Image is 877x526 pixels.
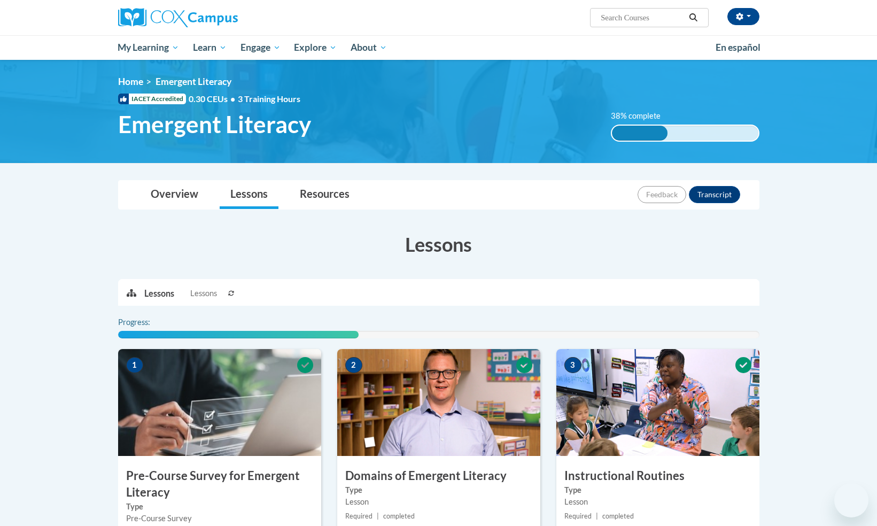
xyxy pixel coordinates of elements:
div: Lesson [345,496,532,508]
h3: Domains of Emergent Literacy [337,468,540,484]
a: About [344,35,394,60]
button: Feedback [638,186,686,203]
span: Engage [240,41,281,54]
span: | [377,512,379,520]
span: En español [716,42,760,53]
a: Cox Campus [118,8,321,27]
span: completed [383,512,415,520]
label: Progress: [118,316,180,328]
label: Type [564,484,751,496]
span: Explore [294,41,337,54]
span: completed [602,512,634,520]
div: Lesson [564,496,751,508]
label: Type [345,484,532,496]
label: 38% complete [611,110,672,122]
img: Cox Campus [118,8,238,27]
a: Home [118,76,143,87]
span: IACET Accredited [118,94,186,104]
span: Lessons [190,288,217,299]
a: Explore [287,35,344,60]
img: Course Image [118,349,321,456]
span: 2 [345,357,362,373]
span: Emergent Literacy [156,76,231,87]
button: Account Settings [727,8,759,25]
a: En español [709,36,767,59]
h3: Instructional Routines [556,468,759,484]
button: Transcript [689,186,740,203]
span: 3 [564,357,581,373]
span: About [351,41,387,54]
h3: Pre-Course Survey for Emergent Literacy [118,468,321,501]
img: Course Image [556,349,759,456]
a: Engage [234,35,288,60]
span: • [230,94,235,104]
a: Learn [186,35,234,60]
img: Course Image [337,349,540,456]
div: 38% complete [612,126,668,141]
a: Resources [289,181,360,209]
h3: Lessons [118,231,759,258]
span: Emergent Literacy [118,110,311,138]
a: Lessons [220,181,278,209]
a: Overview [140,181,209,209]
span: | [596,512,598,520]
div: Main menu [102,35,775,60]
span: Required [564,512,592,520]
span: 1 [126,357,143,373]
input: Search Courses [600,11,685,24]
button: Search [685,11,701,24]
span: 0.30 CEUs [189,93,238,105]
div: Pre-Course Survey [126,513,313,524]
span: 3 Training Hours [238,94,300,104]
span: Required [345,512,372,520]
a: My Learning [111,35,187,60]
span: My Learning [118,41,179,54]
span: Learn [193,41,227,54]
p: Lessons [144,288,174,299]
iframe: Button to launch messaging window [834,483,868,517]
label: Type [126,501,313,513]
